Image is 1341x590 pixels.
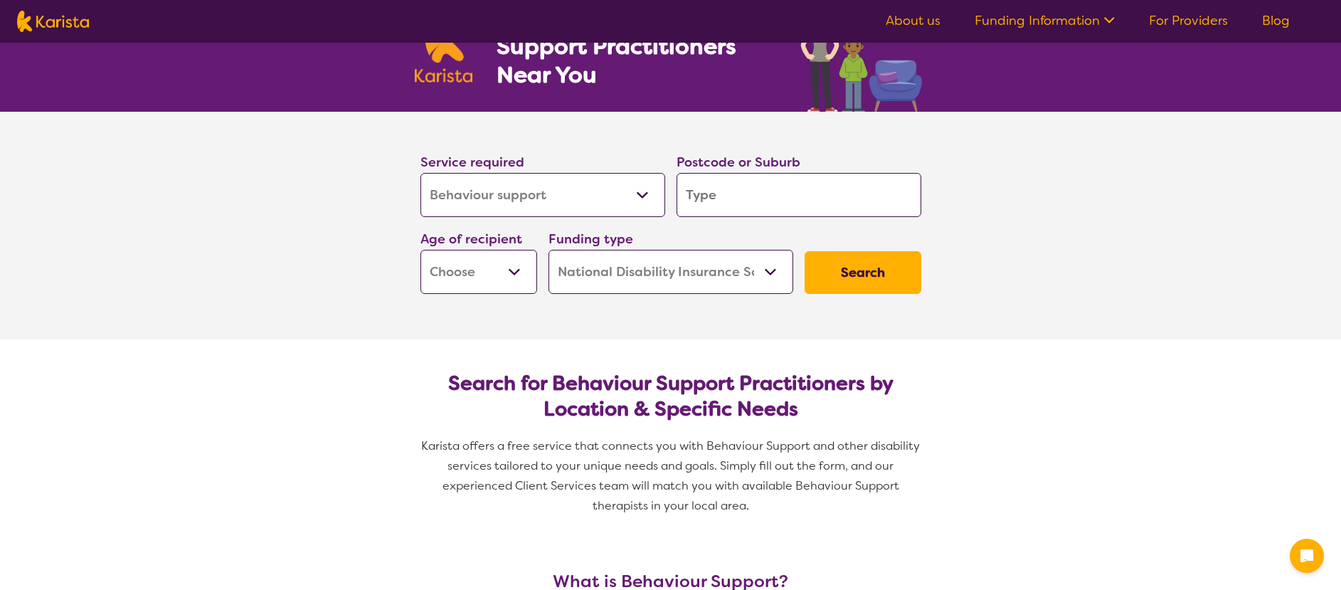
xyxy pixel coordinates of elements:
[677,173,921,217] input: Type
[1149,12,1228,29] a: For Providers
[420,231,522,248] label: Age of recipient
[805,251,921,294] button: Search
[886,12,940,29] a: About us
[17,11,89,32] img: Karista logo
[415,6,473,83] img: Karista logo
[975,12,1115,29] a: Funding Information
[497,4,772,89] h1: Find NDIS Behaviour Support Practitioners Near You
[548,231,633,248] label: Funding type
[415,436,927,516] p: Karista offers a free service that connects you with Behaviour Support and other disability servi...
[677,154,800,171] label: Postcode or Suburb
[420,154,524,171] label: Service required
[432,371,910,422] h2: Search for Behaviour Support Practitioners by Location & Specific Needs
[1262,12,1290,29] a: Blog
